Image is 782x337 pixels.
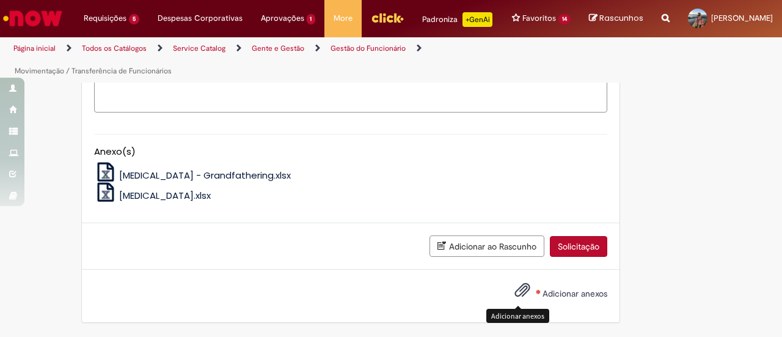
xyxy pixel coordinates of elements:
span: 14 [558,14,571,24]
button: Solicitação [550,236,607,257]
span: Favoritos [522,12,556,24]
div: Adicionar anexos [486,309,549,323]
span: [MEDICAL_DATA].xlsx [119,189,211,202]
a: Service Catalog [173,43,225,53]
a: Movimentação / Transferência de Funcionários [15,66,172,76]
a: [MEDICAL_DATA].xlsx [94,189,211,202]
span: 1 [307,14,316,24]
a: Todos os Catálogos [82,43,147,53]
a: Gente e Gestão [252,43,304,53]
img: ServiceNow [1,6,64,31]
a: Página inicial [13,43,56,53]
button: Adicionar anexos [511,279,533,307]
h5: Anexo(s) [94,147,607,157]
button: Adicionar ao Rascunho [429,235,544,257]
ul: Trilhas de página [9,37,512,83]
span: Requisições [84,12,126,24]
p: +GenAi [462,12,492,27]
span: Adicionar anexos [543,288,607,299]
span: [PERSON_NAME] [711,13,773,23]
a: Rascunhos [589,13,643,24]
img: click_logo_yellow_360x200.png [371,9,404,27]
span: Despesas Corporativas [158,12,243,24]
div: Padroniza [422,12,492,27]
span: More [334,12,353,24]
span: [MEDICAL_DATA] - Grandfathering.xlsx [119,169,291,182]
a: Gestão do Funcionário [331,43,406,53]
a: [MEDICAL_DATA] - Grandfathering.xlsx [94,169,291,182]
span: Aprovações [261,12,304,24]
span: 5 [129,14,139,24]
span: Rascunhos [599,12,643,24]
textarea: Descrição [94,80,607,112]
